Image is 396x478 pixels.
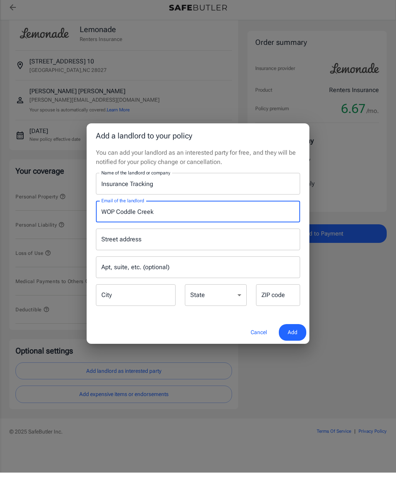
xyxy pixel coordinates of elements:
[242,329,276,346] button: Cancel
[87,129,309,154] h2: Add a landlord to your policy
[279,329,306,346] button: Add
[101,175,170,181] label: Name of the landlord or company
[288,333,297,343] span: Add
[101,203,144,209] label: Email of the landlord
[96,154,300,172] p: You can add your landlord as an interested party for free, and they will be notified for your pol...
